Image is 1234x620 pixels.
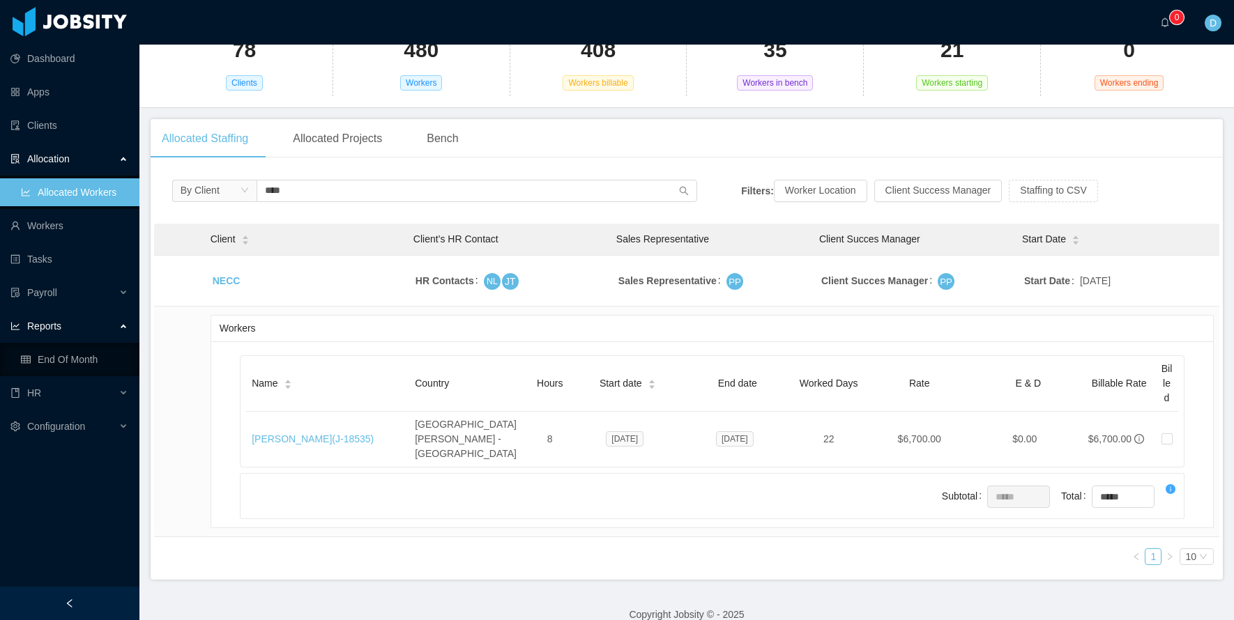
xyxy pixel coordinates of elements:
div: Sort [1072,233,1080,243]
span: E & D [1015,378,1041,389]
span: Client Succes Manager [819,233,920,245]
label: Total [1061,490,1091,502]
i: icon: caret-up [241,234,249,238]
div: $6,700.00 [1088,432,1132,447]
span: Hours [537,378,563,389]
span: $0.00 [1012,433,1037,444]
h2: 480 [404,36,439,65]
span: Rate [909,378,930,389]
i: icon: solution [10,154,20,164]
i: icon: file-protect [10,288,20,297]
span: Billed [1161,363,1173,403]
span: Clients [226,75,263,91]
div: 10 [1185,549,1196,564]
span: Billable Rate [1092,378,1147,389]
span: Sales Representative [616,233,709,245]
span: D [1210,15,1217,31]
i: icon: caret-down [284,383,291,387]
span: Workers in bench [737,75,813,91]
span: NL [487,274,498,288]
span: Workers starting [916,75,988,91]
span: End date [718,378,757,389]
td: $6,700.00 [865,412,974,467]
div: Sort [284,378,292,387]
a: icon: profileTasks [10,245,128,273]
a: 1 [1145,549,1161,564]
i: icon: bell [1160,17,1170,27]
i: icon: down [241,186,249,196]
i: icon: caret-up [648,378,655,382]
span: [DATE] [716,431,754,447]
h2: 35 [763,36,786,65]
h2: 408 [581,36,616,65]
strong: HR Contacts [416,275,474,286]
h2: 0 [1123,36,1135,65]
h2: 21 [940,36,963,65]
td: [GEOGRAPHIC_DATA][PERSON_NAME] - [GEOGRAPHIC_DATA] [409,412,527,467]
span: HR [27,387,41,398]
sup: 0 [1170,10,1184,24]
span: Client’s HR Contact [413,233,498,245]
i: icon: line-chart [10,321,20,331]
a: [PERSON_NAME](J-18535) [252,433,374,444]
input: Total [1092,486,1154,507]
a: icon: line-chartAllocated Workers [21,178,128,206]
td: 22 [793,412,865,467]
a: icon: tableEnd Of Month [21,346,128,373]
td: 8 [527,412,572,467]
strong: Start Date [1024,275,1070,286]
span: PP [940,274,952,290]
span: Workers ending [1095,75,1164,91]
span: Reports [27,320,61,332]
strong: Filters: [741,185,774,196]
a: icon: pie-chartDashboard [10,45,128,72]
span: Start Date [1022,232,1066,247]
button: Client Success Manager [874,180,1003,202]
li: Previous Page [1128,548,1145,565]
span: Country [415,378,449,389]
span: Configuration [27,421,85,432]
span: Workers billable [563,75,633,91]
i: icon: down [1199,552,1208,562]
input: Subtotal [988,486,1049,507]
button: Worker Location [774,180,867,202]
span: Payroll [27,287,57,298]
span: PP [729,274,741,290]
i: icon: caret-down [241,239,249,243]
i: icon: search [679,186,689,196]
div: Allocated Staffing [151,119,259,158]
strong: Sales Representative [618,275,717,286]
span: Allocation [27,153,70,164]
span: [DATE] [606,431,643,447]
i: icon: right [1166,552,1174,561]
div: Sort [241,233,250,243]
strong: Client Succes Manager [821,275,928,286]
i: icon: info-circle [1166,484,1175,494]
a: icon: userWorkers [10,212,128,240]
span: Client [211,232,236,247]
span: JT [505,273,516,290]
div: Allocated Projects [282,119,393,158]
div: Sort [648,378,656,387]
span: Workers [400,75,442,91]
li: Next Page [1161,548,1178,565]
i: icon: setting [10,421,20,431]
h2: 78 [233,36,256,65]
a: icon: auditClients [10,111,128,139]
a: NECC [213,275,241,286]
a: icon: appstoreApps [10,78,128,106]
i: icon: caret-up [1072,234,1079,238]
span: Name [252,376,277,391]
i: icon: caret-down [1072,239,1079,243]
i: icon: caret-down [648,383,655,387]
i: icon: caret-up [284,378,291,382]
div: Workers [220,316,1205,341]
div: Bench [416,119,469,158]
button: Staffing to CSV [1009,180,1097,202]
div: By Client [181,180,220,201]
span: Start date [600,376,642,391]
label: Subtotal [942,490,987,502]
span: Worked Days [800,378,858,389]
i: icon: left [1132,552,1141,561]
